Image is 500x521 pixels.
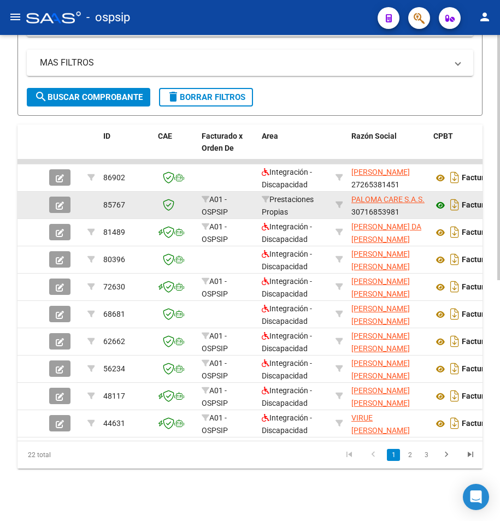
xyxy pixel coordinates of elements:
[154,125,197,173] datatable-header-cell: CAE
[351,166,425,189] div: 27265381451
[351,303,425,325] div: 20254059677
[478,10,491,23] mat-icon: person
[262,386,312,407] span: Integración - Discapacidad
[167,92,245,102] span: Borrar Filtros
[262,331,312,353] span: Integración - Discapacidad
[86,5,130,29] span: - ospsip
[103,132,110,140] span: ID
[351,250,410,271] span: [PERSON_NAME] [PERSON_NAME]
[262,132,278,140] span: Area
[99,125,154,173] datatable-header-cell: ID
[387,449,400,461] a: 1
[448,278,462,295] i: Descargar documento
[34,90,48,103] mat-icon: search
[339,449,360,461] a: go to first page
[351,132,397,140] span: Razón Social
[262,250,312,271] span: Integración - Discapacidad
[262,195,314,216] span: Prestaciones Propias
[262,359,312,380] span: Integración - Discapacidad
[351,222,421,256] span: [PERSON_NAME] DA [PERSON_NAME] [PERSON_NAME]
[351,277,410,298] span: [PERSON_NAME] [PERSON_NAME]
[448,223,462,241] i: Descargar documento
[420,449,433,461] a: 3
[103,392,125,400] span: 48117
[202,359,228,380] span: A01 - OSPSIP
[202,132,243,153] span: Facturado x Orden De
[34,92,143,102] span: Buscar Comprobante
[351,412,425,435] div: 27316672006
[202,222,228,244] span: A01 - OSPSIP
[448,251,462,268] i: Descargar documento
[103,419,125,428] span: 44631
[448,169,462,186] i: Descargar documento
[460,449,481,461] a: go to last page
[448,360,462,377] i: Descargar documento
[103,282,125,291] span: 72630
[463,484,489,510] div: Open Intercom Messenger
[351,195,425,204] span: PALOMA CARE S.A.S.
[448,305,462,323] i: Descargar documento
[257,125,331,173] datatable-header-cell: Area
[436,449,457,461] a: go to next page
[351,413,410,435] span: VIRUE [PERSON_NAME]
[351,359,410,380] span: [PERSON_NAME] [PERSON_NAME]
[448,387,462,405] i: Descargar documento
[403,449,416,461] a: 2
[262,168,312,189] span: Integración - Discapacidad
[103,228,125,236] span: 81489
[262,413,312,435] span: Integración - Discapacidad
[103,200,125,209] span: 85767
[351,384,425,407] div: 27342954370
[418,446,434,464] li: page 3
[351,304,410,325] span: [PERSON_NAME] [PERSON_NAME]
[103,364,125,373] span: 56234
[103,337,125,346] span: 62662
[385,446,402,464] li: page 1
[103,255,125,264] span: 80396
[351,330,425,353] div: 20248381230
[402,446,418,464] li: page 2
[351,193,425,216] div: 30716853981
[17,441,110,469] div: 22 total
[433,132,453,140] span: CPBT
[351,275,425,298] div: 27346273726
[27,88,150,106] button: Buscar Comprobante
[9,10,22,23] mat-icon: menu
[351,357,425,380] div: 27171370081
[167,90,180,103] mat-icon: delete
[262,222,312,244] span: Integración - Discapacidad
[351,248,425,271] div: 27298090487
[202,277,228,298] span: A01 - OSPSIP
[40,57,447,69] mat-panel-title: MAS FILTROS
[103,310,125,318] span: 68681
[347,125,429,173] datatable-header-cell: Razón Social
[202,386,228,407] span: A01 - OSPSIP
[363,449,384,461] a: go to previous page
[262,277,312,298] span: Integración - Discapacidad
[351,386,410,407] span: [PERSON_NAME] [PERSON_NAME]
[197,125,257,173] datatable-header-cell: Facturado x Orden De
[448,333,462,350] i: Descargar documento
[27,50,473,76] mat-expansion-panel-header: MAS FILTROS
[202,195,228,216] span: A01 - OSPSIP
[103,173,125,182] span: 86902
[448,415,462,432] i: Descargar documento
[351,331,410,353] span: [PERSON_NAME] [PERSON_NAME]
[351,221,425,244] div: 27190220112
[202,331,228,353] span: A01 - OSPSIP
[448,196,462,214] i: Descargar documento
[202,413,228,435] span: A01 - OSPSIP
[159,88,253,106] button: Borrar Filtros
[351,168,410,176] span: [PERSON_NAME]
[158,132,172,140] span: CAE
[262,304,312,325] span: Integración - Discapacidad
